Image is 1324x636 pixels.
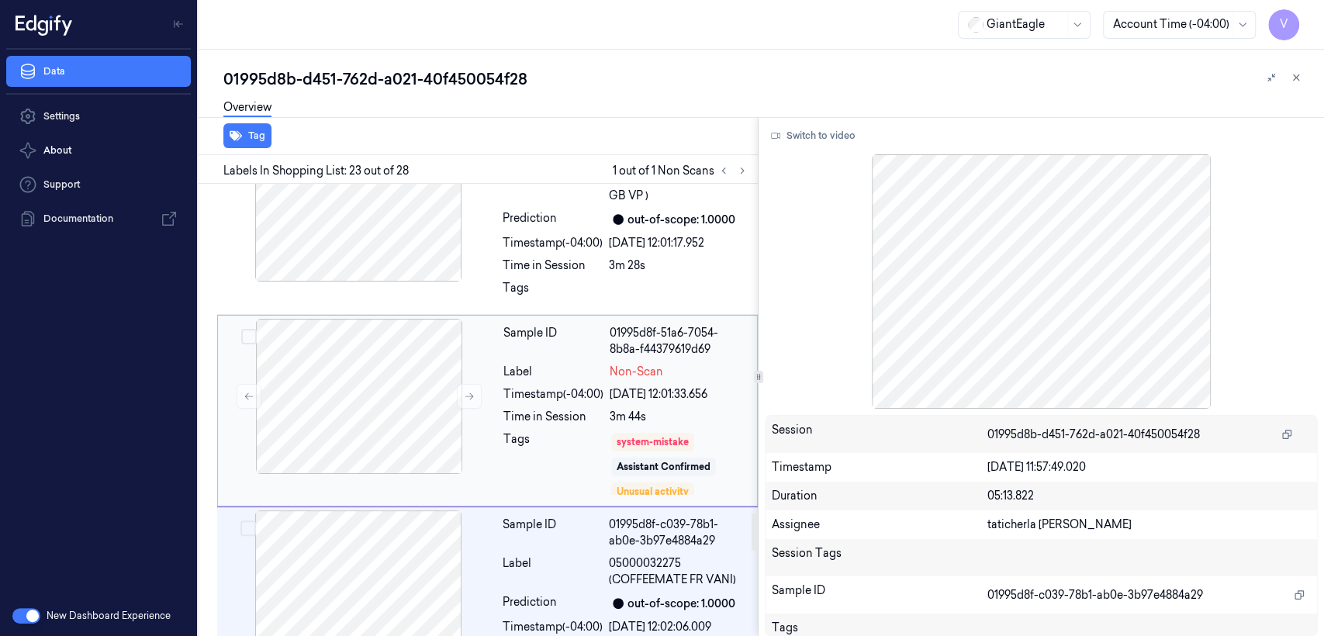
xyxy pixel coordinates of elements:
div: [DATE] 12:02:06.009 [609,619,748,635]
div: 3m 28s [609,258,748,274]
div: system-mistake [617,435,689,449]
div: Sample ID [503,517,603,549]
div: Prediction [503,210,603,229]
div: Timestamp [772,459,987,475]
span: 01995d8b-d451-762d-a021-40f450054f28 [987,427,1200,443]
button: Select row [241,329,257,344]
span: Labels In Shopping List: 23 out of 28 [223,163,409,179]
div: 01995d8f-51a6-7054-8b8a-f44379619d69 [610,325,748,358]
a: Documentation [6,203,191,234]
span: 01995d8f-c039-78b1-ab0e-3b97e4884a29 [987,587,1203,603]
div: [DATE] 12:01:33.656 [610,386,748,403]
div: Unusual activity [617,485,689,499]
div: taticherla [PERSON_NAME] [987,517,1311,533]
div: Prediction [503,594,603,613]
div: out-of-scope: 1.0000 [627,212,735,228]
a: Overview [223,99,271,117]
div: Sample ID [503,325,603,358]
div: Tags [503,431,603,496]
div: Tags [503,280,603,305]
div: 01995d8f-c039-78b1-ab0e-3b97e4884a29 [609,517,748,549]
div: 01995d8b-d451-762d-a021-40f450054f28 [223,68,1312,90]
a: Data [6,56,191,87]
div: out-of-scope: 1.0000 [627,596,735,612]
span: 05000032275 (COFFEEMATE FR VANI) [609,555,748,588]
div: Sample ID [772,582,987,607]
div: Assignee [772,517,987,533]
div: Time in Session [503,409,603,425]
a: Support [6,169,191,200]
div: Session [772,422,987,447]
button: About [6,135,191,166]
div: Timestamp (-04:00) [503,619,603,635]
span: 1 out of 1 Non Scans [613,161,752,180]
div: Timestamp (-04:00) [503,386,603,403]
div: Session Tags [772,545,987,570]
button: Switch to video [765,123,862,148]
div: Label [503,364,603,380]
button: V [1268,9,1299,40]
a: Settings [6,101,191,132]
div: 3m 44s [610,409,748,425]
div: Assistant Confirmed [617,460,710,474]
div: Time in Session [503,258,603,274]
button: Select row [240,520,256,536]
span: 20170000000 (CAB LEAN GB VP ) [609,171,748,204]
button: Toggle Navigation [166,12,191,36]
div: 05:13.822 [987,488,1311,504]
div: Timestamp (-04:00) [503,235,603,251]
div: Label [503,171,603,204]
div: [DATE] 11:57:49.020 [987,459,1311,475]
div: Duration [772,488,987,504]
div: Label [503,555,603,588]
button: Tag [223,123,271,148]
div: [DATE] 12:01:17.952 [609,235,748,251]
span: Non-Scan [610,364,663,380]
